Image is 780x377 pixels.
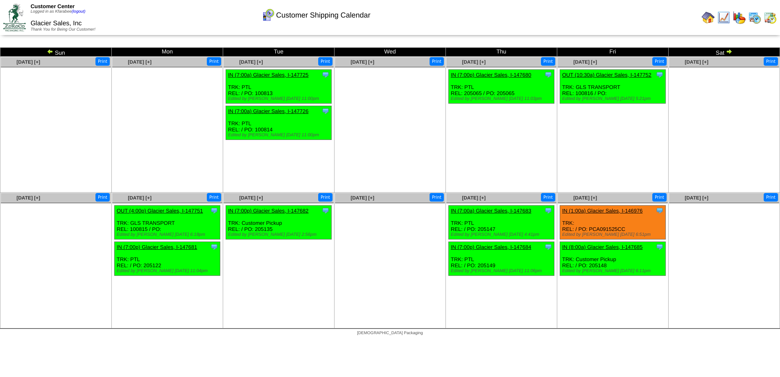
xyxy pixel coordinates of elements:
[210,206,218,215] img: Tooltip
[562,72,651,78] a: OUT (10:30a) Glacier Sales, I-147752
[72,9,86,14] a: (logout)
[446,48,557,57] td: Thu
[764,57,778,66] button: Print
[451,232,554,237] div: Edited by [PERSON_NAME] [DATE] 4:41pm
[669,48,780,57] td: Sat
[451,72,531,78] a: IN (7:00p) Glacier Sales, I-147680
[335,48,446,57] td: Wed
[16,195,40,201] a: [DATE] [+]
[321,107,330,115] img: Tooltip
[228,232,331,237] div: Edited by [PERSON_NAME] [DATE] 2:56pm
[560,206,666,240] div: TRK: REL: / PO: PCA091525CC
[117,232,220,237] div: Edited by [PERSON_NAME] [DATE] 6:18pm
[733,11,746,24] img: graph.gif
[764,11,777,24] img: calendarinout.gif
[276,11,370,20] span: Customer Shipping Calendar
[562,96,665,101] div: Edited by [PERSON_NAME] [DATE] 5:21pm
[557,48,669,57] td: Fri
[656,71,664,79] img: Tooltip
[562,208,643,214] a: IN (1:00a) Glacier Sales, I-146976
[541,193,555,202] button: Print
[321,71,330,79] img: Tooltip
[115,242,220,276] div: TRK: PTL REL: / PO: 205122
[350,59,374,65] a: [DATE] [+]
[350,195,374,201] a: [DATE] [+]
[560,70,666,104] div: TRK: GLS TRANSPORT REL: 100816 / PO:
[239,195,263,201] a: [DATE] [+]
[112,48,223,57] td: Mon
[656,243,664,251] img: Tooltip
[115,206,220,240] div: TRK: GLS TRANSPORT REL: 100815 / PO:
[31,3,75,9] span: Customer Center
[128,59,151,65] a: [DATE] [+]
[31,27,95,32] span: Thank You for Being Our Customer!
[261,9,275,22] img: calendarcustomer.gif
[16,59,40,65] a: [DATE] [+]
[117,208,203,214] a: OUT (4:00p) Glacier Sales, I-147751
[451,96,554,101] div: Edited by [PERSON_NAME] [DATE] 11:03pm
[451,268,554,273] div: Edited by [PERSON_NAME] [DATE] 11:06pm
[117,268,220,273] div: Edited by [PERSON_NAME] [DATE] 11:04pm
[462,59,485,65] a: [DATE] [+]
[228,96,331,101] div: Edited by [PERSON_NAME] [DATE] 11:00pm
[117,244,197,250] a: IN (7:00p) Glacier Sales, I-147681
[449,242,554,276] div: TRK: PTL REL: / PO: 205149
[544,71,552,79] img: Tooltip
[228,208,308,214] a: IN (7:00p) Glacier Sales, I-147682
[31,9,86,14] span: Logged in as Kfarabee
[210,243,218,251] img: Tooltip
[0,48,112,57] td: Sun
[685,195,708,201] a: [DATE] [+]
[560,242,666,276] div: TRK: Customer Pickup REL: / PO: 205148
[318,57,332,66] button: Print
[223,48,335,57] td: Tue
[726,48,732,55] img: arrowright.gif
[228,133,331,137] div: Edited by [PERSON_NAME] [DATE] 11:00pm
[226,206,332,240] div: TRK: Customer Pickup REL: / PO: 205135
[685,59,708,65] a: [DATE] [+]
[31,20,82,27] span: Glacier Sales, Inc
[702,11,715,24] img: home.gif
[573,59,597,65] a: [DATE] [+]
[128,195,151,201] span: [DATE] [+]
[207,57,221,66] button: Print
[562,268,665,273] div: Edited by [PERSON_NAME] [DATE] 6:11pm
[451,208,531,214] a: IN (7:00a) Glacier Sales, I-147683
[430,57,444,66] button: Print
[318,193,332,202] button: Print
[226,70,332,104] div: TRK: PTL REL: / PO: 100813
[239,59,263,65] a: [DATE] [+]
[544,206,552,215] img: Tooltip
[430,193,444,202] button: Print
[95,57,110,66] button: Print
[562,232,665,237] div: Edited by [PERSON_NAME] [DATE] 6:51pm
[449,206,554,240] div: TRK: PTL REL: / PO: 205147
[47,48,53,55] img: arrowleft.gif
[95,193,110,202] button: Print
[3,4,26,31] img: ZoRoCo_Logo(Green%26Foil)%20jpg.webp
[462,195,485,201] a: [DATE] [+]
[652,193,667,202] button: Print
[717,11,730,24] img: line_graph.gif
[656,206,664,215] img: Tooltip
[562,244,643,250] a: IN (8:00a) Glacier Sales, I-147685
[228,72,308,78] a: IN (7:00a) Glacier Sales, I-147725
[748,11,761,24] img: calendarprod.gif
[764,193,778,202] button: Print
[226,106,332,140] div: TRK: PTL REL: / PO: 100814
[207,193,221,202] button: Print
[541,57,555,66] button: Print
[449,70,554,104] div: TRK: PTL REL: 205065 / PO: 205065
[652,57,667,66] button: Print
[321,206,330,215] img: Tooltip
